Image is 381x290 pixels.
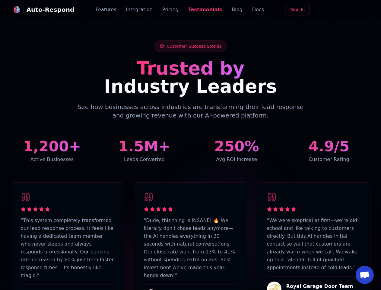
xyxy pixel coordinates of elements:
a: Integration [126,6,153,13]
div: Auto-Respond [27,5,75,14]
div: 250% [195,139,278,153]
iframe: Sign in with Google Button [312,3,373,17]
a: Testimonials [188,6,222,13]
div: Customer Rating [288,156,370,163]
p: “ We were skeptical at first—we're old school and like talking to customers directly. But this AI... [267,217,360,272]
span: Customer Success Stories [167,43,222,49]
a: Blog [232,6,242,13]
p: “ Dude, this thing is INSANE! 🔥 We literally don't chase leads anymore—the AI handles everything ... [144,217,237,279]
a: Auto-Respond [11,4,75,16]
p: “ This system completely transformed our lead response process. It feels like having a dedicated ... [21,217,114,279]
div: 1,200+ [11,139,94,153]
a: Sign In [285,4,310,15]
a: Features [96,6,116,13]
div: Active Businesses [11,156,94,163]
span: Industry Leaders [104,76,277,97]
div: 4.9/5 [288,139,370,153]
div: Avg ROI Increase [195,156,278,163]
img: logo.svg [13,6,20,13]
a: Pricing [162,6,179,13]
div: 1.5M+ [103,139,186,153]
h4: Royal Garage Door Team [286,283,353,290]
span: Trusted by [137,58,245,79]
a: Docs [252,6,264,13]
p: See how businesses across industries are transforming their lead response and growing revenue wit... [75,103,306,120]
div: Leads Converted [103,156,186,163]
a: Open chat [356,266,374,284]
